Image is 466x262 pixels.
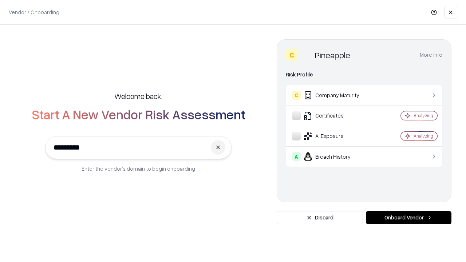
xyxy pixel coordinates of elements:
div: AI Exposure [292,132,379,140]
button: More info [420,48,442,61]
div: C [286,49,297,61]
div: C [292,91,301,100]
p: Enter the vendor’s domain to begin onboarding [82,165,195,172]
p: Vendor / Onboarding [9,8,59,16]
button: Discard [277,211,363,224]
div: Breach History [292,152,379,161]
div: Risk Profile [286,70,442,79]
h5: Welcome back, [114,91,162,101]
img: Pineapple [300,49,312,61]
button: Onboard Vendor [366,211,451,224]
div: Certificates [292,111,379,120]
div: A [292,152,301,161]
div: Pineapple [315,49,350,61]
div: Analyzing [414,112,433,119]
div: Analyzing [414,133,433,139]
h2: Start A New Vendor Risk Assessment [32,107,245,122]
div: Company Maturity [292,91,379,100]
